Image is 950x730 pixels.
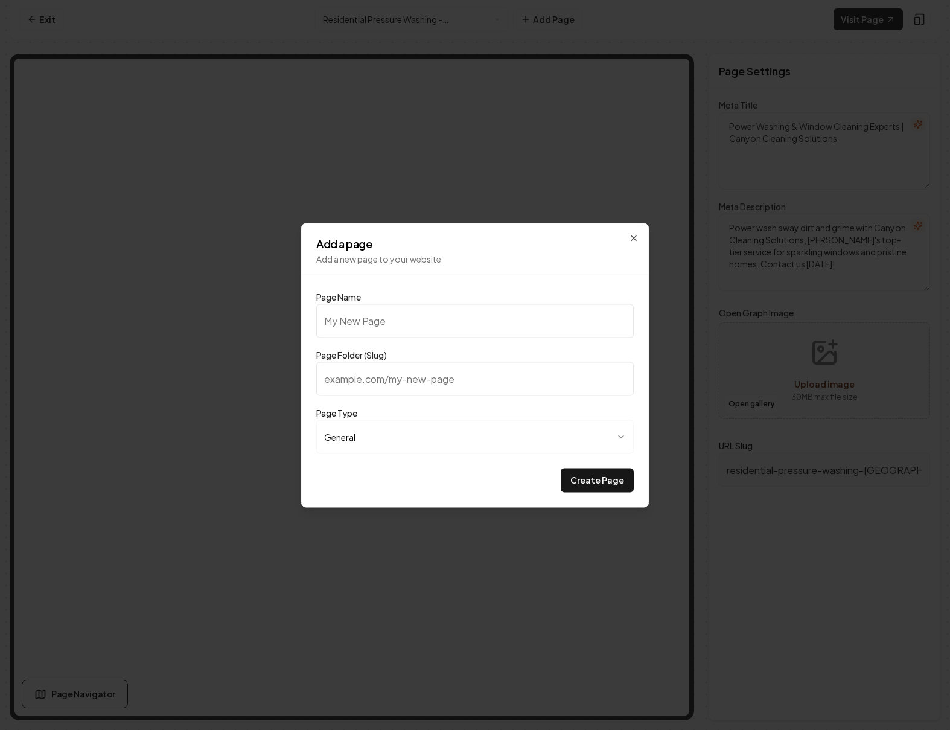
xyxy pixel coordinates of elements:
[561,468,634,492] button: Create Page
[316,349,387,360] label: Page Folder (Slug)
[316,238,634,249] h2: Add a page
[316,407,357,418] label: Page Type
[316,252,634,264] p: Add a new page to your website
[316,304,634,338] input: My New Page
[316,291,361,302] label: Page Name
[316,362,634,395] input: example.com/my-new-page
